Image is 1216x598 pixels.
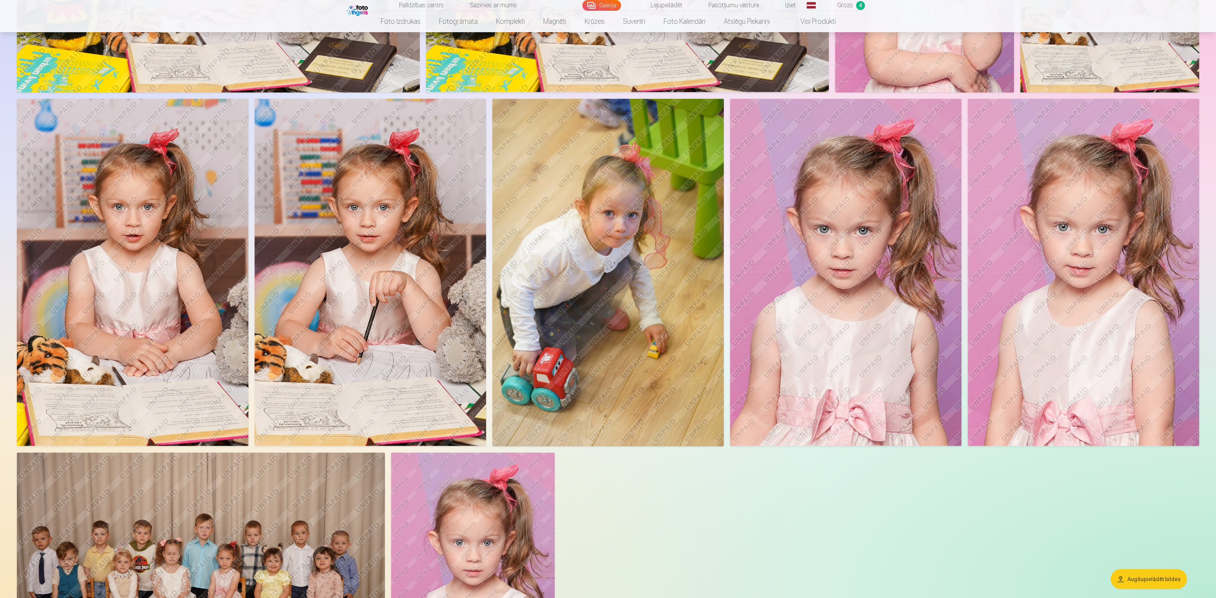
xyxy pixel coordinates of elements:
[487,11,534,32] a: Komplekti
[837,1,853,10] span: Grozs
[779,11,845,32] a: Visi produkti
[347,3,370,16] img: /fa1
[575,11,614,32] a: Krūzes
[534,11,575,32] a: Magnēti
[856,1,865,10] span: 4
[715,11,779,32] a: Atslēgu piekariņi
[654,11,715,32] a: Foto kalendāri
[430,11,487,32] a: Fotogrāmata
[614,11,654,32] a: Suvenīri
[371,11,430,32] a: Foto izdrukas
[1111,569,1187,589] button: Augšupielādēt bildes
